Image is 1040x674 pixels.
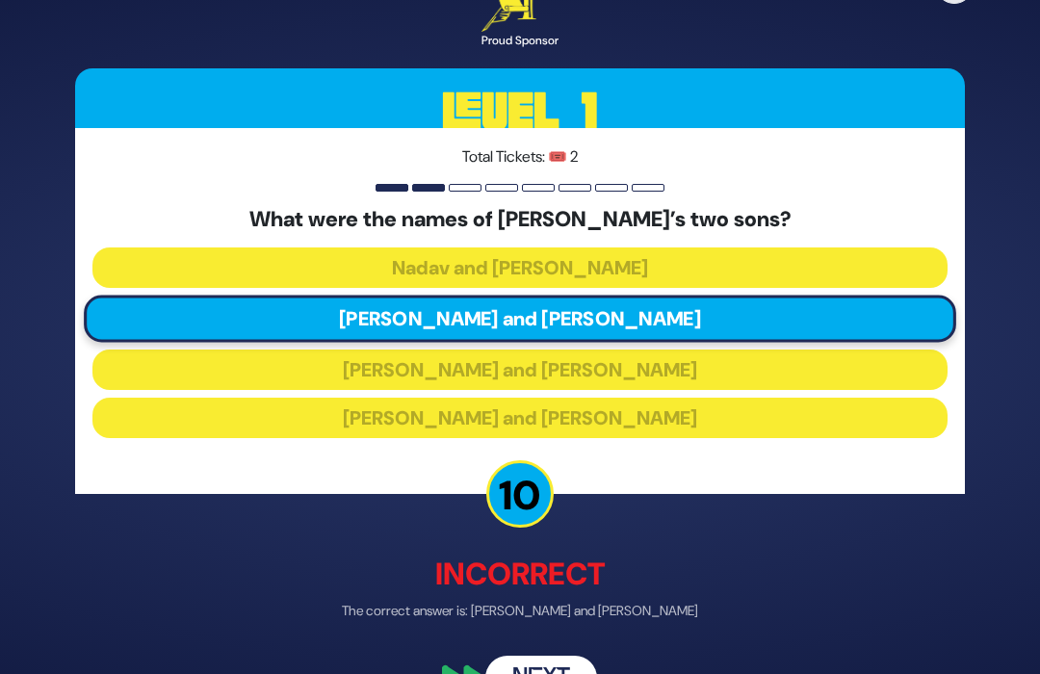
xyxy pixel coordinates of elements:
button: [PERSON_NAME] and [PERSON_NAME] [92,398,948,438]
p: 10 [486,460,554,528]
button: [PERSON_NAME] and [PERSON_NAME] [92,350,948,390]
p: Total Tickets: 🎟️ 2 [92,145,948,168]
h5: What were the names of [PERSON_NAME]’s two sons? [92,207,948,232]
h3: Level 1 [75,68,965,155]
p: The correct answer is: [PERSON_NAME] and [PERSON_NAME] [75,601,965,621]
button: [PERSON_NAME] and [PERSON_NAME] [84,296,956,343]
p: Incorrect [75,551,965,597]
div: Proud Sponsor [481,32,559,49]
button: Nadav and [PERSON_NAME] [92,247,948,288]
